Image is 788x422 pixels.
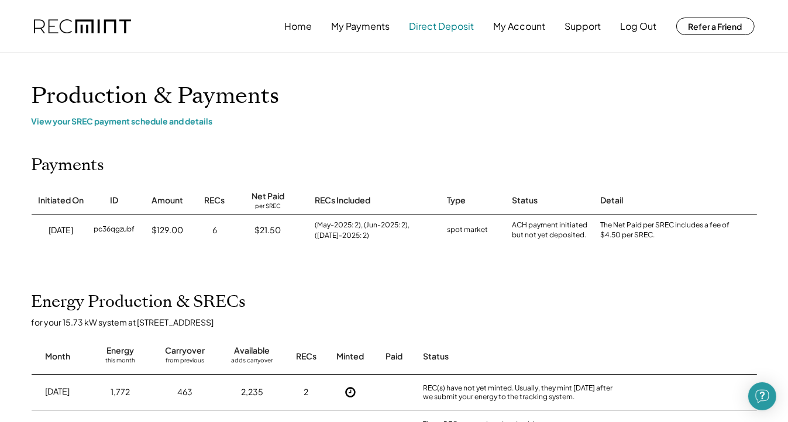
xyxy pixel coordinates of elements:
[110,195,118,206] div: ID
[177,386,192,398] div: 463
[32,317,769,327] div: for your 15.73 kW system at [STREET_ADDRESS]
[315,195,371,206] div: RECs Included
[748,382,776,410] div: Open Intercom Messenger
[342,383,359,401] button: Not Yet Minted
[448,195,466,206] div: Type
[448,224,488,236] div: spot market
[107,345,135,357] div: Energy
[304,386,309,398] div: 2
[410,15,474,38] button: Direct Deposit
[494,15,546,38] button: My Account
[315,220,436,241] div: (May-2025: 2), (Jun-2025: 2), ([DATE]-2025: 2)
[512,220,589,240] div: ACH payment initiated but not yet deposited.
[296,351,316,362] div: RECs
[424,351,622,362] div: Status
[676,18,755,35] button: Refer a Friend
[111,386,130,398] div: 1,772
[32,116,757,126] div: View your SREC payment schedule and details
[106,357,136,368] div: this month
[49,224,73,236] div: [DATE]
[241,386,263,398] div: 2,235
[38,195,84,206] div: Initiated On
[601,195,624,206] div: Detail
[252,191,284,202] div: Net Paid
[424,383,622,402] div: REC(s) have not yet minted. Usually, they mint [DATE] after we submit your energy to the tracking...
[205,195,225,206] div: RECs
[336,351,364,362] div: Minted
[255,224,281,236] div: $21.50
[34,19,131,34] img: recmint-logotype%403x.png
[285,15,312,38] button: Home
[621,15,657,38] button: Log Out
[32,292,246,312] h2: Energy Production & SRECs
[46,386,70,397] div: [DATE]
[32,82,757,110] h1: Production & Payments
[32,155,105,175] h2: Payments
[601,220,735,240] div: The Net Paid per SREC includes a fee of $4.50 per SREC.
[166,357,204,368] div: from previous
[255,202,281,211] div: per SREC
[45,351,70,362] div: Month
[94,224,135,236] div: pc36qgzubf
[152,195,183,206] div: Amount
[152,224,183,236] div: $129.00
[512,195,538,206] div: Status
[232,357,273,368] div: adds carryover
[332,15,390,38] button: My Payments
[565,15,601,38] button: Support
[165,345,205,357] div: Carryover
[386,351,402,362] div: Paid
[212,224,217,236] div: 6
[235,345,270,357] div: Available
